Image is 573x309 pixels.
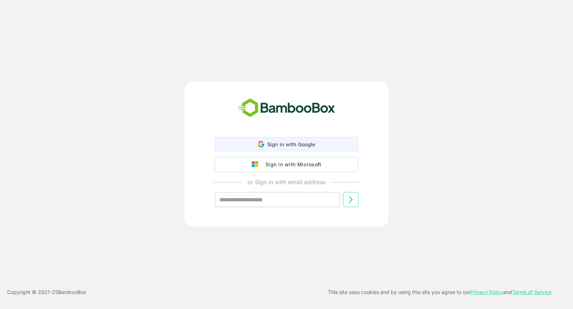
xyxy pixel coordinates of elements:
button: Sign in with Microsoft [215,157,358,172]
a: Privacy Policy [470,289,503,295]
span: Sign in with Google [267,141,316,147]
div: Sign in with Microsoft [262,160,321,169]
a: Terms of Service [512,289,552,295]
img: google [252,161,262,168]
p: or Sign in with email address [247,178,326,186]
p: Copyright © 2021- 25 BambooBox [7,288,86,296]
img: bamboobox [234,96,339,120]
div: Sign in with Google [215,137,358,151]
p: This site uses cookies and by using this site you agree to our and [328,288,552,296]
